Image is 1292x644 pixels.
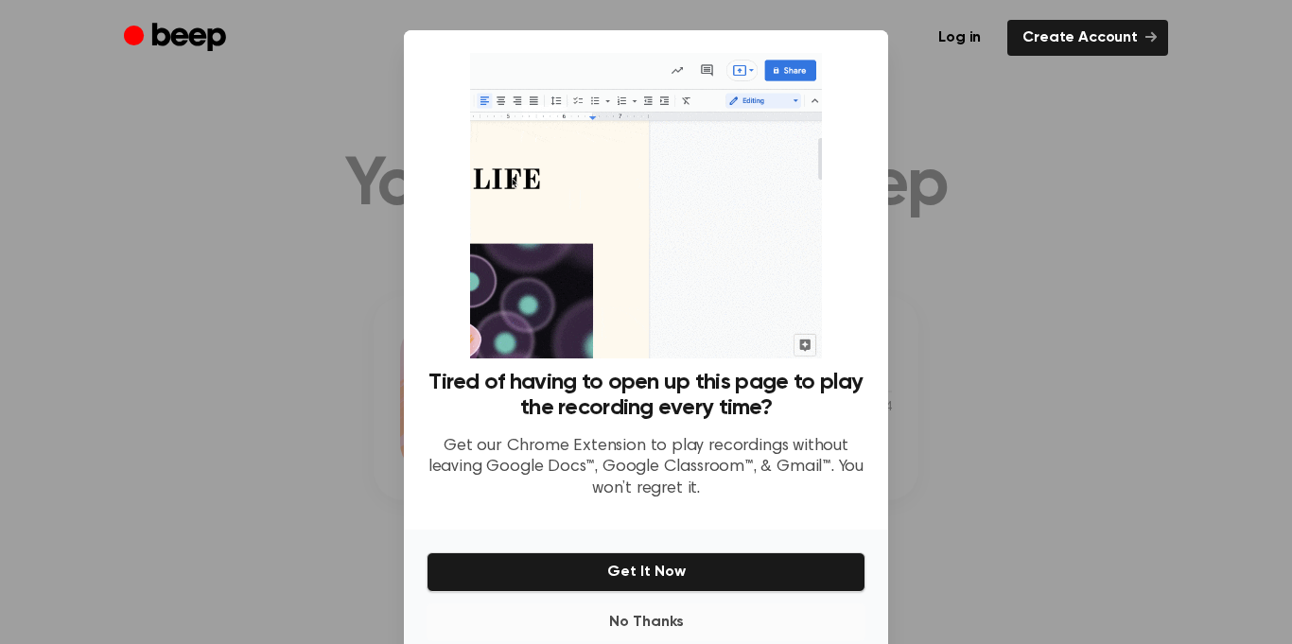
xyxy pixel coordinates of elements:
[427,552,865,592] button: Get It Now
[124,20,231,57] a: Beep
[427,603,865,641] button: No Thanks
[427,370,865,421] h3: Tired of having to open up this page to play the recording every time?
[470,53,821,358] img: Beep extension in action
[923,20,996,56] a: Log in
[427,436,865,500] p: Get our Chrome Extension to play recordings without leaving Google Docs™, Google Classroom™, & Gm...
[1007,20,1168,56] a: Create Account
